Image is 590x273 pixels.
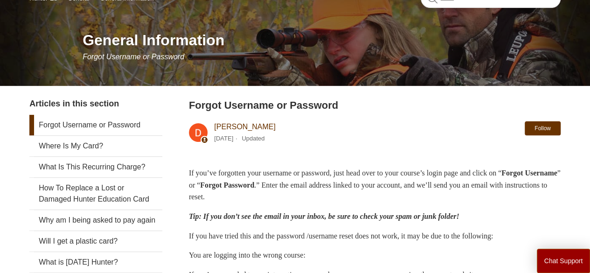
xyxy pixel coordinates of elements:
[29,99,119,108] span: Articles in this section
[29,178,162,210] a: How To Replace a Lost or Damaged Hunter Education Card
[525,121,561,135] button: Follow Article
[189,230,561,242] p: If you have tried this and the password /username reset does not work, it may be due to the follo...
[29,252,162,273] a: What is [DATE] Hunter?
[242,135,264,142] li: Updated
[189,98,561,113] h2: Forgot Username or Password
[189,167,561,203] p: If you’ve forgotten your username or password, just head over to your course’s login page and cli...
[29,115,162,135] a: Forgot Username or Password
[29,136,162,156] a: Where Is My Card?
[189,212,459,220] em: Tip: If you don’t see the email in your inbox, be sure to check your spam or junk folder!
[83,53,184,61] span: Forgot Username or Password
[29,210,162,231] a: Why am I being asked to pay again
[214,135,233,142] time: 05/20/2025, 16:25
[29,231,162,252] a: Will I get a plastic card?
[200,181,254,189] strong: Forgot Password
[501,169,557,177] strong: Forgot Username
[29,157,162,177] a: What Is This Recurring Charge?
[214,123,276,131] a: [PERSON_NAME]
[189,249,561,261] p: You are logging into the wrong course:
[83,29,561,51] h1: General Information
